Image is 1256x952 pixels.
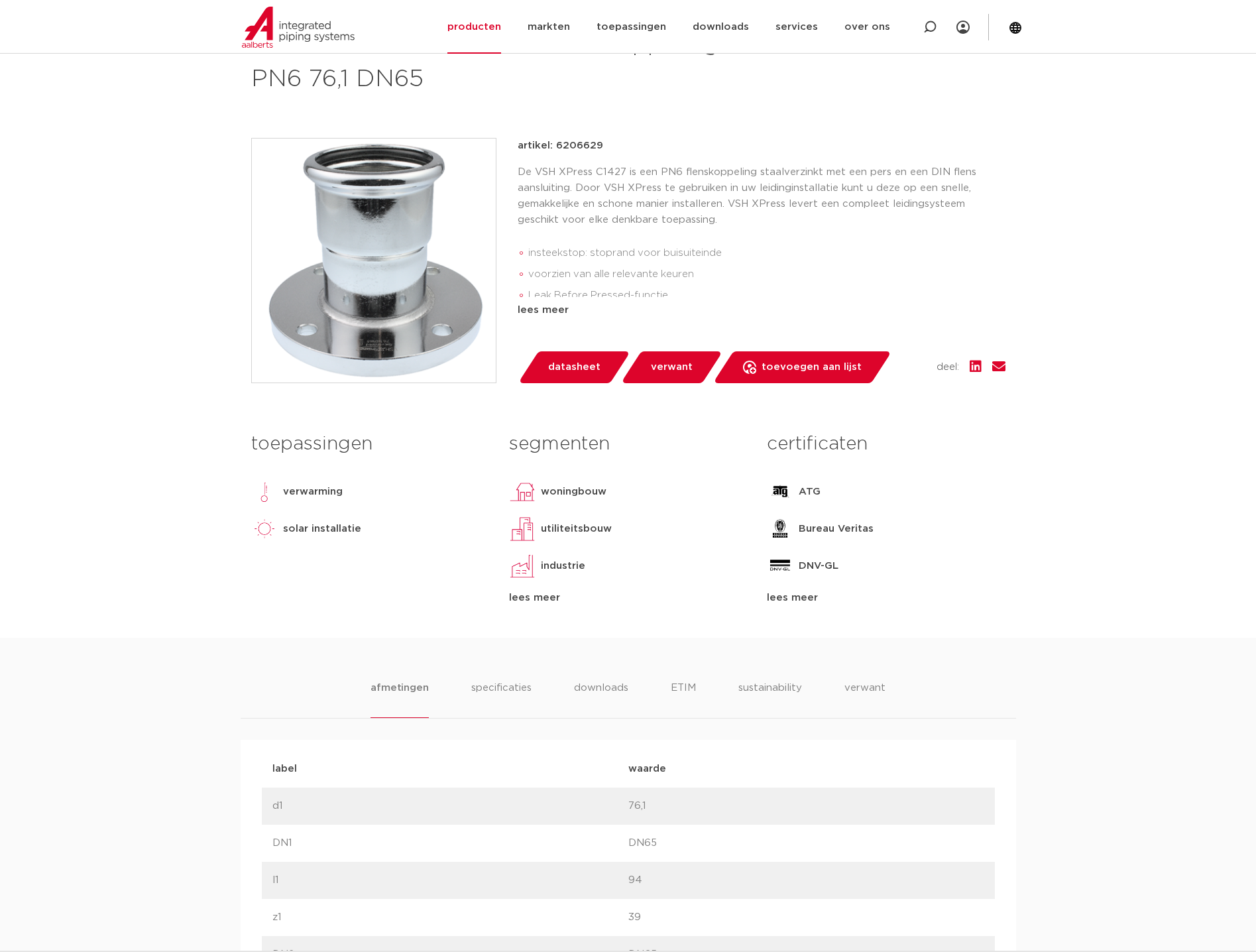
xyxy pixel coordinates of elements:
p: l1 [272,872,628,888]
span: verwant [651,357,693,378]
li: specificaties [471,680,532,718]
h3: segmenten [509,431,747,457]
div: lees meer [509,590,747,606]
h3: toepassingen [251,431,489,457]
img: woningbouw [509,479,536,505]
li: afmetingen [371,680,428,718]
a: datasheet [518,351,630,383]
div: lees meer [767,590,1005,606]
p: 39 [628,910,984,925]
p: ATG [799,484,821,500]
p: d1 [272,798,628,814]
h3: certificaten [767,431,1005,457]
p: utiliteitsbouw [541,521,612,537]
p: De VSH XPress C1427 is een PN6 flenskoppeling staalverzinkt met een pers en een DIN flens aanslui... [518,164,1005,228]
img: verwarming [251,479,278,505]
p: Bureau Veritas [799,521,874,537]
h1: XPress Staalverzinkt flenskoppeling PN6 76,1 DN65 [251,24,749,95]
span: datasheet [548,357,600,378]
img: Product Image for VSH XPress Staalverzinkt flenskoppeling PN6 76,1 DN65 [252,139,496,383]
p: solar installatie [283,521,361,537]
li: verwant [844,680,885,718]
li: sustainability [738,680,802,718]
p: DN65 [628,835,984,851]
p: waarde [628,761,984,777]
p: woningbouw [541,484,606,500]
li: downloads [574,680,628,718]
img: utiliteitsbouw [509,516,536,542]
span: deel: [937,359,959,375]
li: voorzien van alle relevante keuren [528,264,1005,285]
img: solar installatie [251,516,278,542]
a: verwant [620,351,722,383]
p: artikel: 6206629 [518,138,603,154]
img: ATG [767,479,793,505]
li: ETIM [671,680,696,718]
p: DNV-GL [799,558,838,574]
p: 94 [628,872,984,888]
p: DN1 [272,835,628,851]
img: industrie [509,553,536,579]
li: insteekstop: stoprand voor buisuiteinde [528,243,1005,264]
p: 76,1 [628,798,984,814]
p: industrie [541,558,585,574]
li: Leak Before Pressed-functie [528,285,1005,306]
p: verwarming [283,484,343,500]
img: Bureau Veritas [767,516,793,542]
div: lees meer [518,302,1005,318]
p: z1 [272,910,628,925]
span: toevoegen aan lijst [762,357,862,378]
p: label [272,761,628,777]
img: DNV-GL [767,553,793,579]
